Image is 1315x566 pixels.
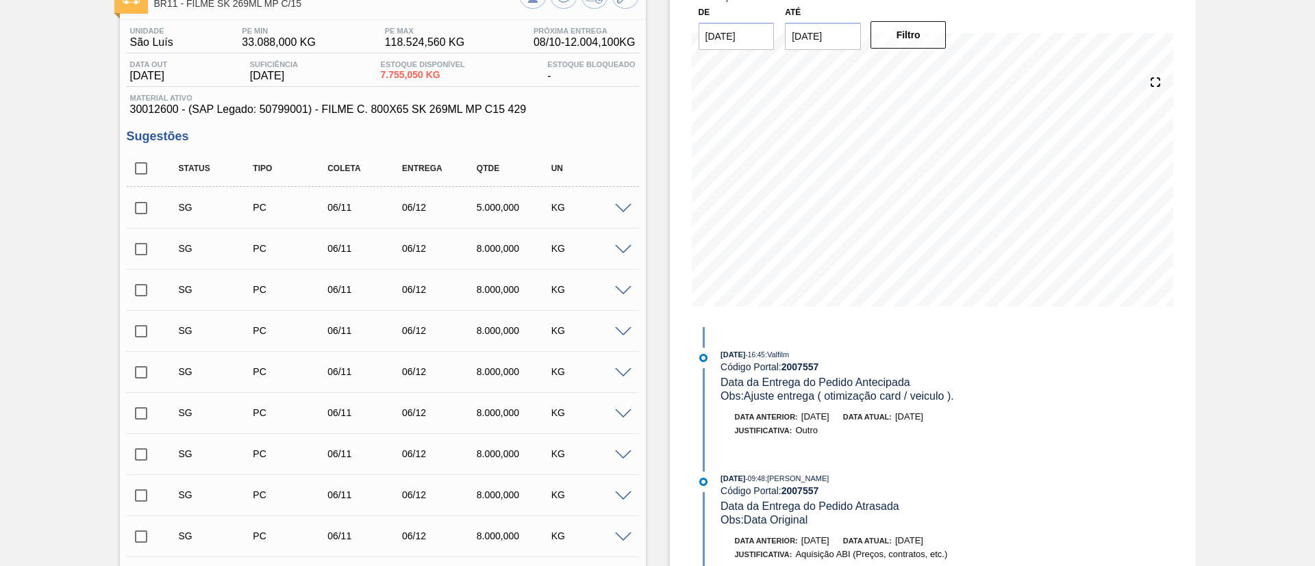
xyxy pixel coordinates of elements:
[175,164,258,173] div: Status
[175,243,258,254] div: Sugestão Criada
[547,60,635,68] span: Estoque Bloqueado
[843,413,892,421] span: Data atual:
[746,351,765,359] span: - 16:45
[843,537,892,545] span: Data atual:
[735,413,798,421] span: Data anterior:
[721,390,954,402] span: Obs: Ajuste entrega ( otimização card / veiculo ).
[130,94,636,102] span: Material ativo
[473,325,556,336] div: 8.000,000
[381,70,465,80] span: 7.755,050 KG
[785,23,861,50] input: dd/mm/yyyy
[399,243,481,254] div: 06/12/2025
[473,202,556,213] div: 5.000,000
[242,27,316,35] span: PE MIN
[548,243,631,254] div: KG
[250,70,298,82] span: [DATE]
[381,60,465,68] span: Estoque Disponível
[721,514,807,526] span: Obs: Data Original
[548,489,631,500] div: KG
[548,448,631,459] div: KG
[242,36,316,49] span: 33.088,000 KG
[127,129,639,144] h3: Sugestões
[324,243,407,254] div: 06/11/2025
[746,475,765,483] span: - 09:48
[795,549,947,559] span: Aquisição ABI (Preços, contratos, etc.)
[175,407,258,418] div: Sugestão Criada
[399,407,481,418] div: 06/12/2025
[699,354,707,362] img: atual
[473,366,556,377] div: 8.000,000
[548,407,631,418] div: KG
[735,426,792,435] span: Justificativa:
[735,537,798,545] span: Data anterior:
[699,478,707,486] img: atual
[473,489,556,500] div: 8.000,000
[781,485,819,496] strong: 2007557
[324,448,407,459] div: 06/11/2025
[249,325,332,336] div: Pedido de Compra
[175,366,258,377] div: Sugestão Criada
[399,202,481,213] div: 06/12/2025
[548,325,631,336] div: KG
[534,27,636,35] span: Próxima Entrega
[324,284,407,295] div: 06/11/2025
[324,407,407,418] div: 06/11/2025
[544,60,638,82] div: -
[895,411,923,422] span: [DATE]
[721,474,745,483] span: [DATE]
[249,407,332,418] div: Pedido de Compra
[801,535,829,545] span: [DATE]
[473,243,556,254] div: 8.000,000
[895,535,923,545] span: [DATE]
[473,530,556,541] div: 8.000,000
[385,27,465,35] span: PE MAX
[324,530,407,541] div: 06/11/2025
[699,23,775,50] input: dd/mm/yyyy
[473,284,556,295] div: 8.000,000
[324,164,407,173] div: Coleta
[399,284,481,295] div: 06/12/2025
[785,8,801,17] label: Até
[765,350,789,359] span: : Valfilm
[175,284,258,295] div: Sugestão Criada
[324,489,407,500] div: 06/11/2025
[721,500,899,512] span: Data da Entrega do Pedido Atrasada
[473,164,556,173] div: Qtde
[795,425,818,435] span: Outro
[781,361,819,372] strong: 2007557
[175,448,258,459] div: Sugestão Criada
[699,8,710,17] label: De
[249,366,332,377] div: Pedido de Compra
[250,60,298,68] span: Suficiência
[735,550,792,558] span: Justificativa:
[399,366,481,377] div: 06/12/2025
[249,164,332,173] div: Tipo
[249,243,332,254] div: Pedido de Compra
[175,489,258,500] div: Sugestão Criada
[548,530,631,541] div: KG
[548,164,631,173] div: UN
[130,60,168,68] span: Data out
[721,350,745,359] span: [DATE]
[324,325,407,336] div: 06/11/2025
[249,202,332,213] div: Pedido de Compra
[721,485,1046,496] div: Código Portal:
[399,164,481,173] div: Entrega
[534,36,636,49] span: 08/10 - 12.004,100 KG
[801,411,829,422] span: [DATE]
[175,325,258,336] div: Sugestão Criada
[175,530,258,541] div: Sugestão Criada
[249,448,332,459] div: Pedido de Compra
[175,202,258,213] div: Sugestão Criada
[130,70,168,82] span: [DATE]
[249,489,332,500] div: Pedido de Compra
[130,27,173,35] span: Unidade
[399,325,481,336] div: 06/12/2025
[385,36,465,49] span: 118.524,560 KG
[871,21,947,49] button: Filtro
[324,366,407,377] div: 06/11/2025
[721,376,910,388] span: Data da Entrega do Pedido Antecipada
[399,530,481,541] div: 06/12/2025
[399,448,481,459] div: 06/12/2025
[548,366,631,377] div: KG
